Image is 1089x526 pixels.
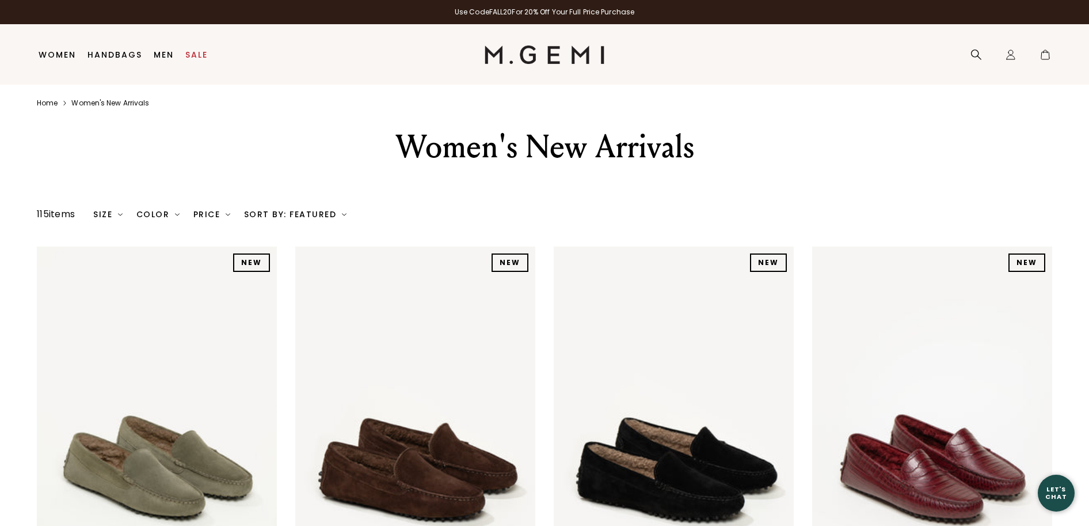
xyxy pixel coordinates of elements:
img: chevron-down.svg [118,212,123,217]
strong: FALL20 [489,7,512,17]
div: NEW [750,253,787,272]
img: chevron-down.svg [226,212,230,217]
div: NEW [492,253,528,272]
div: Size [93,210,123,219]
div: Sort By: Featured [244,210,346,219]
img: chevron-down.svg [175,212,180,217]
a: Home [37,99,58,108]
div: NEW [1008,253,1045,272]
div: Women's New Arrivals [345,126,744,168]
img: chevron-down.svg [342,212,346,217]
a: Handbags [87,50,142,59]
a: Women [39,50,76,59]
div: Color [136,210,180,219]
a: Sale [185,50,208,59]
div: NEW [233,253,270,272]
img: M.Gemi [485,46,605,64]
div: Price [193,210,230,219]
div: 115 items [37,207,75,221]
a: Men [154,50,174,59]
a: Women's new arrivals [71,99,149,108]
div: Let's Chat [1038,486,1075,500]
